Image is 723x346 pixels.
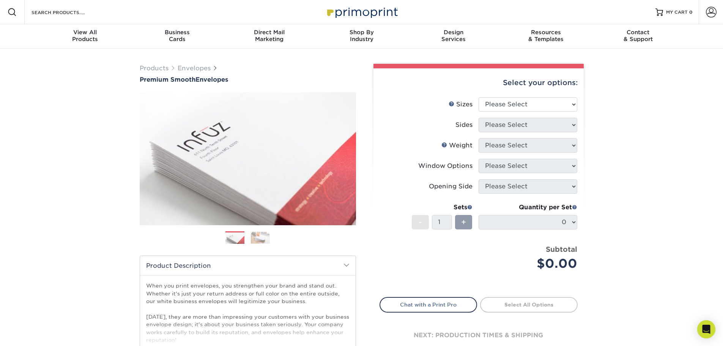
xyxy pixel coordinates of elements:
[223,29,315,43] div: Marketing
[418,161,473,171] div: Window Options
[666,9,688,16] span: MY CART
[315,24,408,49] a: Shop ByIndustry
[408,29,500,36] span: Design
[140,84,356,234] img: Premium Smooth 01
[131,29,223,36] span: Business
[419,216,422,228] span: -
[39,24,131,49] a: View AllProducts
[140,76,195,83] span: Premium Smooth
[441,141,473,150] div: Weight
[500,29,592,43] div: & Templates
[39,29,131,43] div: Products
[131,24,223,49] a: BusinessCards
[412,203,473,212] div: Sets
[225,232,244,245] img: Envelopes 01
[140,65,169,72] a: Products
[315,29,408,36] span: Shop By
[697,320,715,338] div: Open Intercom Messenger
[223,29,315,36] span: Direct Mail
[140,76,356,83] h1: Envelopes
[408,29,500,43] div: Services
[592,24,684,49] a: Contact& Support
[380,68,578,97] div: Select your options:
[223,24,315,49] a: Direct MailMarketing
[324,4,400,20] img: Primoprint
[140,76,356,83] a: Premium SmoothEnvelopes
[140,256,356,275] h2: Product Description
[546,245,577,253] strong: Subtotal
[251,232,270,243] img: Envelopes 02
[131,29,223,43] div: Cards
[178,65,211,72] a: Envelopes
[592,29,684,36] span: Contact
[429,182,473,191] div: Opening Side
[449,100,473,109] div: Sizes
[39,29,131,36] span: View All
[500,24,592,49] a: Resources& Templates
[500,29,592,36] span: Resources
[689,9,693,15] span: 0
[480,297,578,312] a: Select All Options
[2,323,65,343] iframe: Google Customer Reviews
[455,120,473,130] div: Sides
[479,203,577,212] div: Quantity per Set
[484,254,577,273] div: $0.00
[315,29,408,43] div: Industry
[408,24,500,49] a: DesignServices
[31,8,105,17] input: SEARCH PRODUCTS.....
[380,297,477,312] a: Chat with a Print Pro
[461,216,466,228] span: +
[592,29,684,43] div: & Support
